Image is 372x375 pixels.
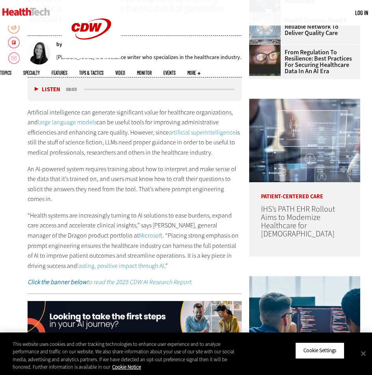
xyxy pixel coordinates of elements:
span: Specialty [23,70,40,75]
a: Click the banner belowto read the 2025 CDW AI Research Report. [28,278,192,286]
em: to read the 2025 CDW AI Research Report. [28,278,192,286]
img: Coworkers coding [249,276,360,360]
button: Listen [35,87,60,92]
a: artificial superintelligence [169,128,236,137]
div: User menu [355,9,368,17]
a: IHS’s PATH EHR Rollout Aims to Modernize Healthcare for [DEMOGRAPHIC_DATA] [261,204,335,239]
a: MonITor [137,70,152,75]
a: Video [115,70,125,75]
a: Microsoft [139,231,163,240]
a: Tips & Tactics [79,70,104,75]
a: Events [163,70,176,75]
img: Electronic health records [249,99,360,182]
strong: Click the banner below [28,278,87,286]
a: More information about your privacy [112,364,141,370]
button: Cookie Settings [295,342,344,359]
p: “Health systems are increasingly turning to AI solutions to ease burdens, expand care access and ... [28,211,242,271]
p: Patient-Centered Care [249,182,360,200]
div: media player [28,78,242,101]
span: More [187,70,200,75]
a: Features [52,70,67,75]
a: From Regulation to Resilience: Best Practices for Securing Healthcare Data in an AI Era [249,49,355,74]
img: woman wearing glasses looking at healthcare data on screen [249,44,281,76]
div: This website uses cookies and other tracking technologies to enhance user experience and to analy... [13,340,243,371]
a: large language models [38,118,96,126]
a: Log in [355,9,368,16]
div: duration [65,86,83,93]
button: Close [355,345,372,362]
a: CDW [62,52,121,60]
p: An AI-powered system requires training about how to interpret and make sense of the data that it’... [28,164,242,204]
a: lasting, positive impact through AI [77,262,164,270]
img: Home [2,8,50,16]
img: x-airesearch-animated-2025-click-desktop1 [28,301,242,338]
p: Artificial intelligence can generate significant value for healthcare organizations, and can be u... [28,107,242,158]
